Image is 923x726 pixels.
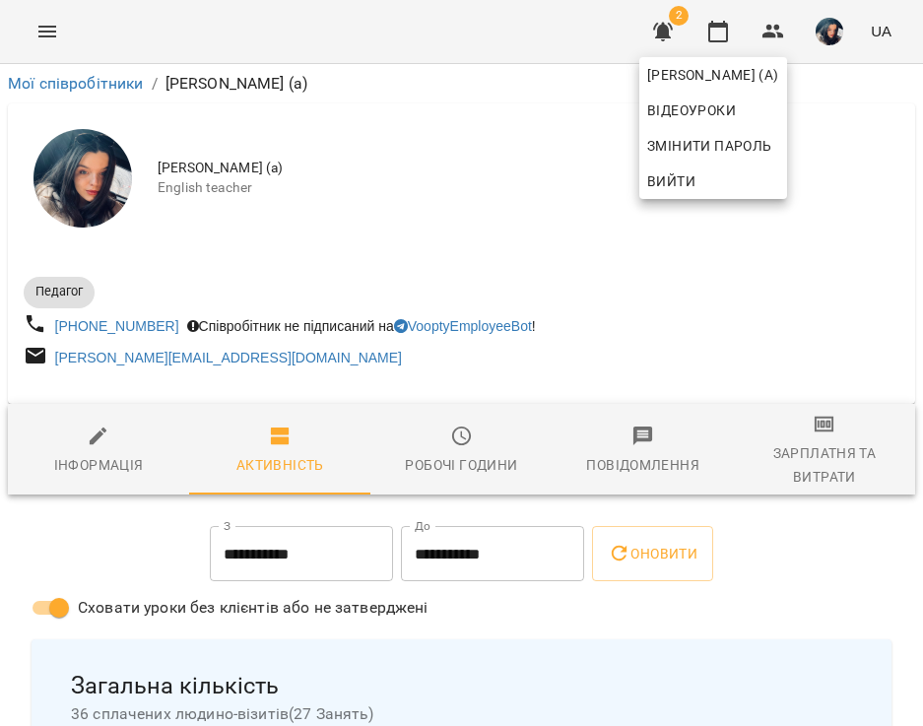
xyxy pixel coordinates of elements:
span: Відеоуроки [647,99,736,122]
span: Змінити пароль [647,134,779,158]
a: Відеоуроки [639,93,744,128]
button: Вийти [639,164,787,199]
span: [PERSON_NAME] (а) [647,63,779,87]
a: Змінити пароль [639,128,787,164]
span: Вийти [647,169,695,193]
a: [PERSON_NAME] (а) [639,57,787,93]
